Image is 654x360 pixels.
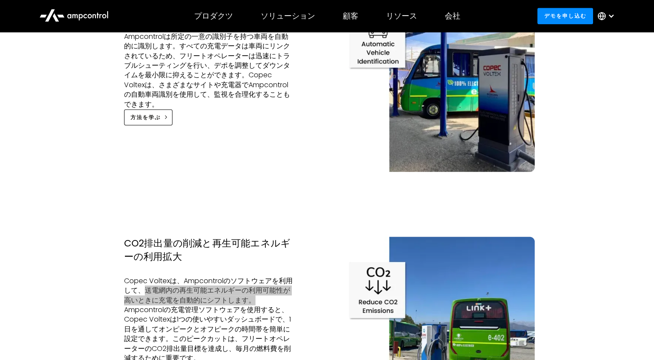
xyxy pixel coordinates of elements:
[261,11,315,21] div: ソリューション
[194,11,233,21] div: プロダクツ
[124,13,293,109] p: 車両の使用状況を追跡することは、Copecの成功に不可欠です。充電作業を順調に進めるために、Ampcontrolは所定の一意の識別子を持つ車両を自動的に識別します。すべての充電データは車両にリン...
[445,11,460,21] div: 会社
[343,11,358,21] div: 顧客
[537,8,593,24] a: デモを申し込む
[386,11,417,21] div: リソース
[131,114,161,121] div: 方法を学ぶ
[124,109,173,125] a: 方法を学ぶ
[124,237,293,276] div: CO2排出量の削減と再生可能エネルギーの利用拡大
